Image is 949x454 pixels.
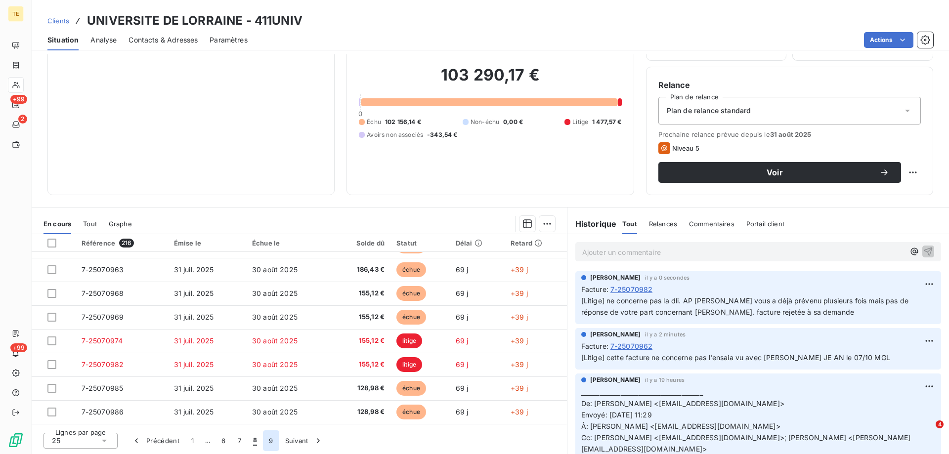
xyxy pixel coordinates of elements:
span: 30 août 2025 [252,265,298,274]
span: De: [PERSON_NAME] <[EMAIL_ADDRESS][DOMAIN_NAME]> [581,399,784,408]
span: En cours [43,220,71,228]
span: 7-25070986 [82,408,124,416]
span: 69 j [456,313,469,321]
span: [PERSON_NAME] [590,330,641,339]
div: Retard [511,239,561,247]
h3: UNIVERSITE DE LORRAINE - 411UNIV [87,12,302,30]
span: échue [396,310,426,325]
span: 30 août 2025 [252,313,298,321]
span: 69 j [456,265,469,274]
span: Échu [367,118,381,126]
span: Cc: [PERSON_NAME] <[EMAIL_ADDRESS][DOMAIN_NAME]>; [PERSON_NAME] <[PERSON_NAME][EMAIL_ADDRESS][DOM... [581,433,911,453]
span: 31 juil. 2025 [174,360,214,369]
span: 7-25070982 [610,284,653,294]
span: il y a 19 heures [645,377,685,383]
span: 31 juil. 2025 [174,313,214,321]
span: 69 j [456,289,469,297]
span: 25 [52,436,60,446]
iframe: Intercom live chat [915,420,939,444]
span: 30 août 2025 [252,384,298,392]
span: Voir [670,168,879,176]
h2: 103 290,17 € [359,65,621,95]
span: il y a 2 minutes [645,331,686,337]
h6: Relance [658,79,921,91]
span: il y a 0 secondes [645,275,690,281]
span: 4 [936,420,944,428]
span: Commentaires [689,220,734,228]
span: 7-25070985 [82,384,124,392]
span: Contacts & Adresses [129,35,198,45]
span: 69 j [456,408,469,416]
span: échue [396,381,426,396]
button: Suivant [279,430,329,451]
img: Logo LeanPay [8,432,24,448]
span: Niveau 5 [672,144,699,152]
div: TE [8,6,24,22]
span: Facture : [581,284,608,294]
span: 102 156,14 € [385,118,421,126]
span: 31 juil. 2025 [174,289,214,297]
span: 7-25070968 [82,289,124,297]
button: 9 [263,430,279,451]
span: litige [396,357,422,372]
h6: Historique [567,218,617,230]
span: 31 juil. 2025 [174,336,214,345]
span: Tout [83,220,97,228]
span: 155,12 € [334,289,385,298]
div: Délai [456,239,499,247]
button: Voir [658,162,901,183]
div: Statut [396,239,444,247]
span: ________________________________________ [581,388,703,397]
div: Référence [82,239,162,248]
span: 30 août 2025 [252,360,298,369]
span: Facture : [581,341,608,351]
span: 7-25070982 [82,360,124,369]
span: … [200,433,216,449]
button: 6 [216,430,231,451]
span: 128,98 € [334,407,385,417]
span: +39 j [511,289,528,297]
span: Avoirs non associés [367,130,423,139]
span: 155,12 € [334,336,385,346]
span: +99 [10,343,27,352]
span: Situation [47,35,79,45]
button: Actions [864,32,913,48]
span: 2 [18,115,27,124]
span: 1 477,57 € [592,118,622,126]
span: 7-25070963 [82,265,124,274]
span: [PERSON_NAME] [590,273,641,282]
span: Analyse [90,35,117,45]
span: 8 [253,436,257,446]
span: 7-25070962 [610,341,653,351]
span: 69 j [456,360,469,369]
span: +39 j [511,336,528,345]
span: Clients [47,17,69,25]
span: 31 juil. 2025 [174,384,214,392]
a: Clients [47,16,69,26]
span: 216 [119,239,134,248]
span: 31 juil. 2025 [174,265,214,274]
button: 7 [232,430,247,451]
button: 1 [185,430,200,451]
span: 155,12 € [334,312,385,322]
span: 0 [358,110,362,118]
span: +39 j [511,265,528,274]
span: échue [396,262,426,277]
span: -343,54 € [427,130,457,139]
button: 8 [247,430,263,451]
span: +39 j [511,360,528,369]
span: [Litige] cette facture ne concerne pas l'ensaia vu avec [PERSON_NAME] JE AN le 07/10 MGL [581,353,890,362]
span: Litige [572,118,588,126]
span: +39 j [511,384,528,392]
span: 69 j [456,384,469,392]
button: Précédent [126,430,185,451]
span: 31 juil. 2025 [174,408,214,416]
span: 30 août 2025 [252,289,298,297]
span: 30 août 2025 [252,408,298,416]
span: 186,43 € [334,265,385,275]
span: +99 [10,95,27,104]
span: 155,12 € [334,360,385,370]
span: 69 j [456,336,469,345]
span: +39 j [511,313,528,321]
span: Prochaine relance prévue depuis le [658,130,921,138]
